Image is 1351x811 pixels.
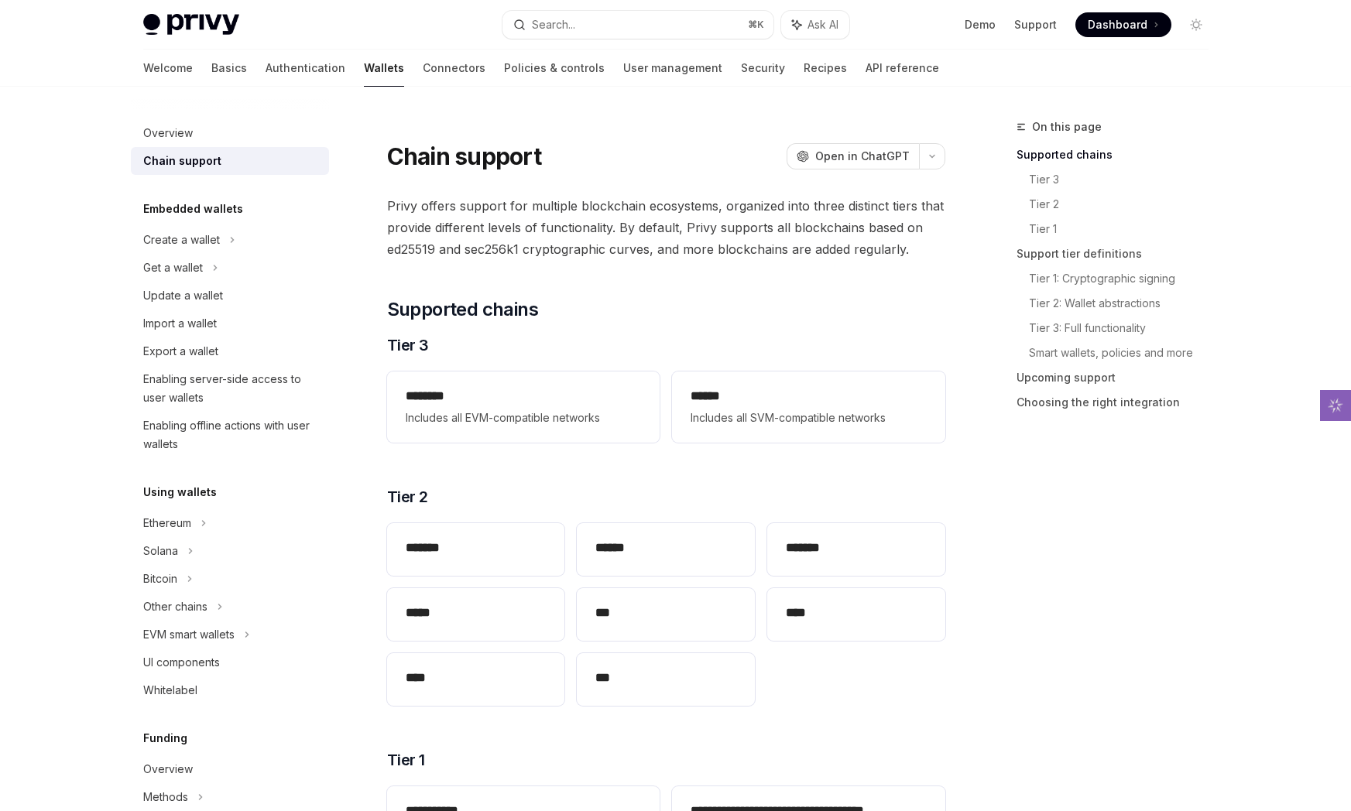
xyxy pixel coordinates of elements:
div: Enabling offline actions with user wallets [143,416,320,453]
a: Smart wallets, policies and more [1029,340,1221,365]
a: Whitelabel [131,676,329,704]
div: Methods [143,788,188,806]
h5: Funding [143,729,187,748]
a: Import a wallet [131,310,329,337]
img: light logo [143,14,239,36]
div: Whitelabel [143,681,197,700]
h1: Chain support [387,142,541,170]
div: Search... [532,15,575,34]
div: Create a wallet [143,231,220,249]
a: Update a wallet [131,282,329,310]
a: Security [741,50,785,87]
a: Export a wallet [131,337,329,365]
a: Choosing the right integration [1017,390,1221,415]
div: Other chains [143,597,207,616]
span: Includes all SVM-compatible networks [691,409,926,427]
a: Supported chains [1017,142,1221,167]
div: UI components [143,653,220,672]
div: Bitcoin [143,570,177,588]
a: Tier 2: Wallet abstractions [1029,291,1221,316]
a: Upcoming support [1017,365,1221,390]
button: Open in ChatGPT [787,143,919,169]
a: User management [623,50,722,87]
a: Enabling offline actions with user wallets [131,412,329,458]
a: Overview [131,755,329,783]
a: Wallets [364,50,404,87]
span: Dashboard [1088,17,1147,33]
div: Update a wallet [143,286,223,305]
a: Policies & controls [504,50,605,87]
a: Demo [965,17,996,33]
a: Overview [131,119,329,147]
a: Chain support [131,147,329,175]
a: UI components [131,648,329,676]
a: API reference [866,50,939,87]
span: Tier 2 [387,486,428,508]
button: Toggle dark mode [1184,12,1209,37]
a: Connectors [423,50,485,87]
div: Solana [143,542,178,560]
a: Tier 3 [1029,167,1221,192]
span: Ask AI [808,17,838,33]
a: Tier 1 [1029,217,1221,241]
a: Basics [211,50,247,87]
div: Chain support [143,152,221,170]
a: Recipes [804,50,847,87]
a: Tier 1: Cryptographic signing [1029,266,1221,291]
span: Supported chains [387,297,538,322]
div: Enabling server-side access to user wallets [143,370,320,407]
div: Ethereum [143,514,191,532]
h5: Embedded wallets [143,200,243,218]
a: Tier 2 [1029,192,1221,217]
div: Overview [143,760,193,778]
span: Privy offers support for multiple blockchain ecosystems, organized into three distinct tiers that... [387,195,945,260]
span: Tier 1 [387,749,425,771]
span: On this page [1032,118,1102,136]
a: Support tier definitions [1017,241,1221,266]
h5: Using wallets [143,483,217,501]
div: Get a wallet [143,258,203,277]
a: Enabling server-side access to user wallets [131,365,329,412]
a: Tier 3: Full functionality [1029,316,1221,340]
div: Import a wallet [143,314,217,333]
a: Dashboard [1075,12,1171,37]
a: Authentication [266,50,345,87]
span: Open in ChatGPT [815,149,910,164]
div: Export a wallet [143,342,218,361]
a: **** ***Includes all EVM-compatible networks [387,371,660,443]
span: Tier 3 [387,334,429,356]
div: EVM smart wallets [143,625,235,644]
button: Ask AI [781,11,849,39]
a: Support [1014,17,1057,33]
span: Includes all EVM-compatible networks [406,409,641,427]
span: ⌘ K [748,19,764,31]
a: **** *Includes all SVM-compatible networks [672,371,945,443]
div: Overview [143,124,193,142]
button: Search...⌘K [502,11,773,39]
a: Welcome [143,50,193,87]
